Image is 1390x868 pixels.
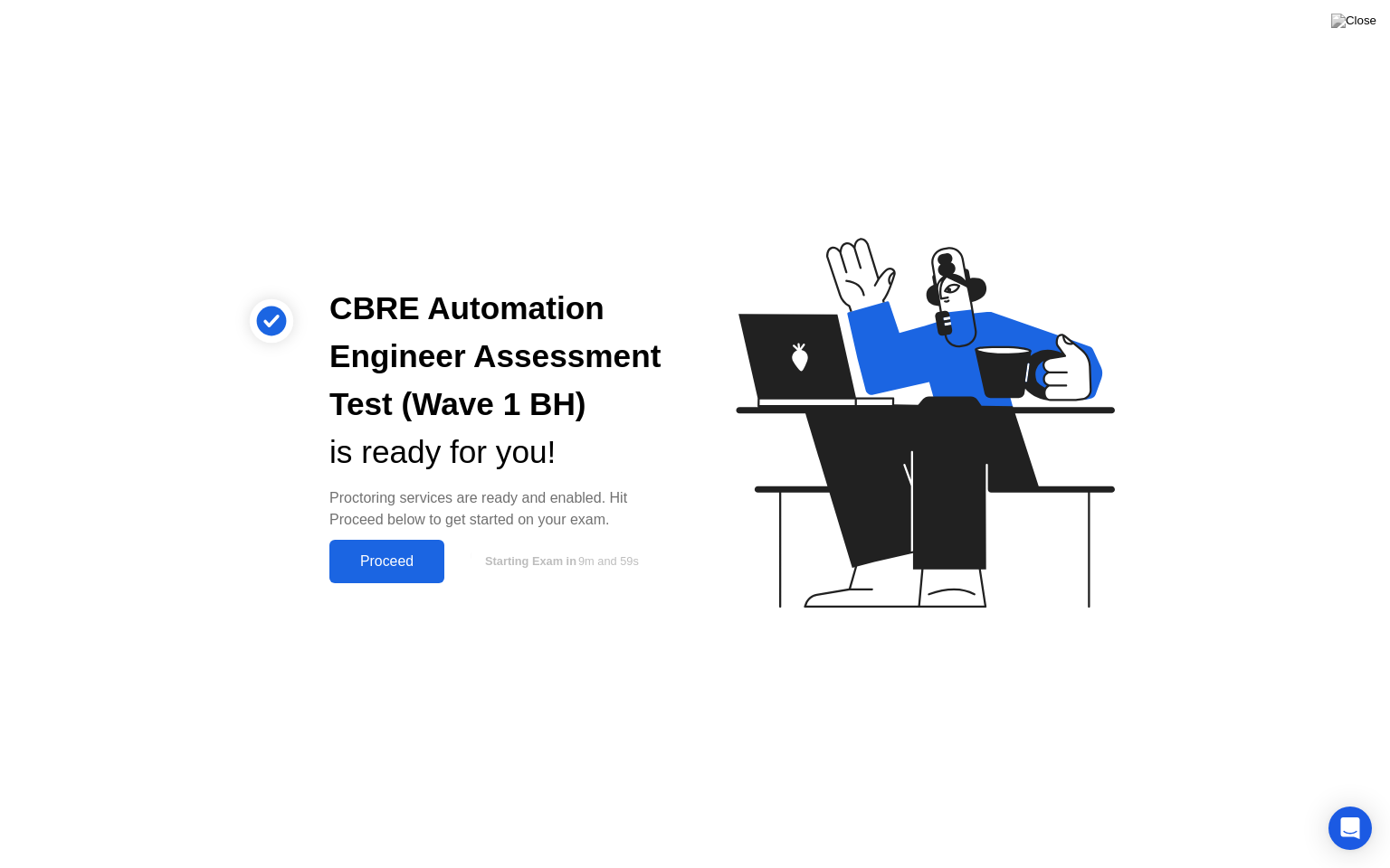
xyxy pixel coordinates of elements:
[329,487,666,531] div: Proctoring services are ready and enabled. Hit Proceed below to get started on your exam.
[1328,807,1372,850] div: Open Intercom Messenger
[335,553,439,570] div: Proceed
[453,544,666,579] button: Starting Exam in9m and 59s
[329,429,666,476] div: is ready for you!
[329,540,444,583] button: Proceed
[578,554,639,568] span: 9m and 59s
[329,285,666,428] div: CBRE Automation Engineer Assessment Test (Wave 1 BH)
[1331,14,1376,28] img: Close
